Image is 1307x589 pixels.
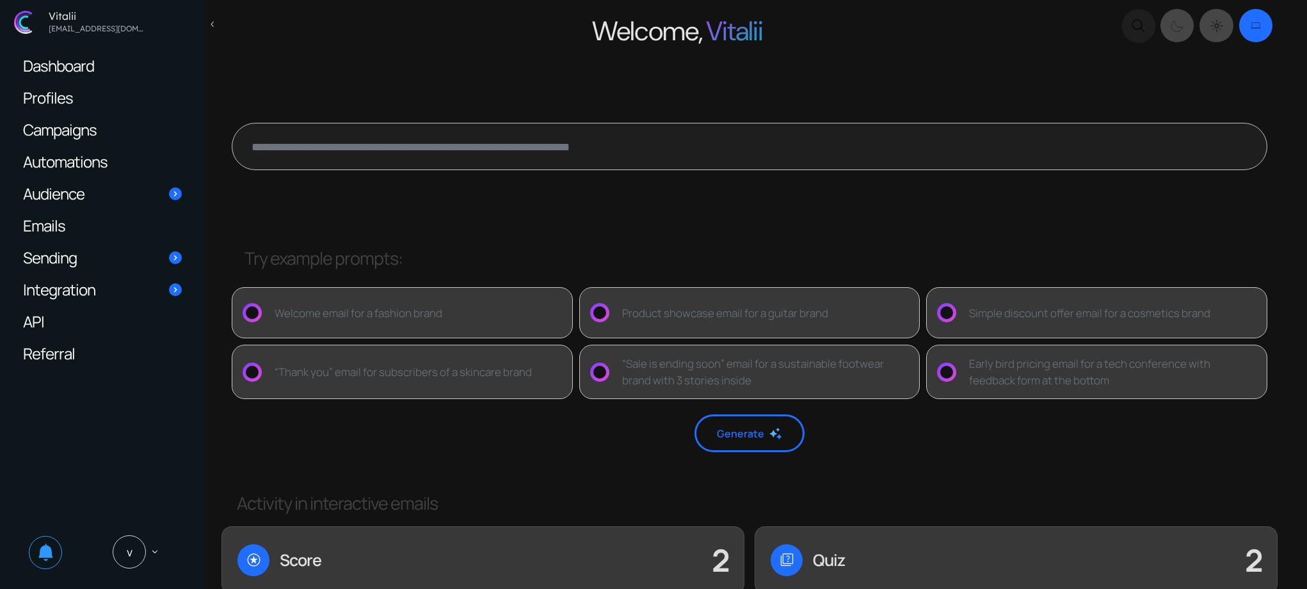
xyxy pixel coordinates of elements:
span: 2 [1245,539,1262,581]
span: V [113,535,146,569]
h3: Activity in interactive emails [229,491,1295,515]
a: Dashboard [10,50,195,81]
label: Quiz [813,548,845,572]
span: Profiles [23,91,73,104]
span: Emails [23,219,65,232]
span: keyboard_arrow_down [149,546,161,558]
button: Generate [694,414,805,452]
div: Product showcase email for a guitar brand [622,305,828,322]
a: V keyboard_arrow_down [100,526,175,577]
span: Audience [23,187,84,200]
span: Campaigns [23,123,97,136]
span: Welcome, [592,13,702,49]
a: Emails [10,210,195,241]
div: vitalijgladkij@gmail.com [45,21,147,33]
div: Simple discount offer email for a cosmetics brand [969,305,1210,322]
a: Integration [10,274,195,305]
a: Vitalii [EMAIL_ADDRESS][DOMAIN_NAME] [6,5,200,39]
a: Audience [10,178,195,209]
span: stars [237,544,269,576]
div: “Sale is ending soon” email for a sustainable footwear brand with 3 stories inside [622,356,910,388]
div: Early bird pricing email for a tech conference with feedback form at the bottom [969,356,1256,388]
span: Sending [23,251,77,264]
span: Automations [23,155,108,168]
div: “Thank you” email for subscribers of a skincare brand [275,364,532,381]
div: Dark mode switcher [1159,6,1275,45]
span: quiz [771,544,803,576]
span: 2 [712,539,728,581]
span: Dashboard [23,59,94,72]
a: Referral [10,338,195,369]
a: Profiles [10,82,195,113]
span: Referral [23,347,75,360]
div: Try example prompts: [245,246,1267,272]
span: Vitalii [706,13,763,49]
div: Vitalii [45,11,147,21]
span: API [23,315,44,328]
a: API [10,306,195,337]
a: Campaigns [10,114,195,145]
label: Score [280,548,321,572]
a: Automations [10,146,195,177]
a: Sending [10,242,195,273]
span: Integration [23,283,95,296]
div: Welcome email for a fashion brand [275,305,442,322]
